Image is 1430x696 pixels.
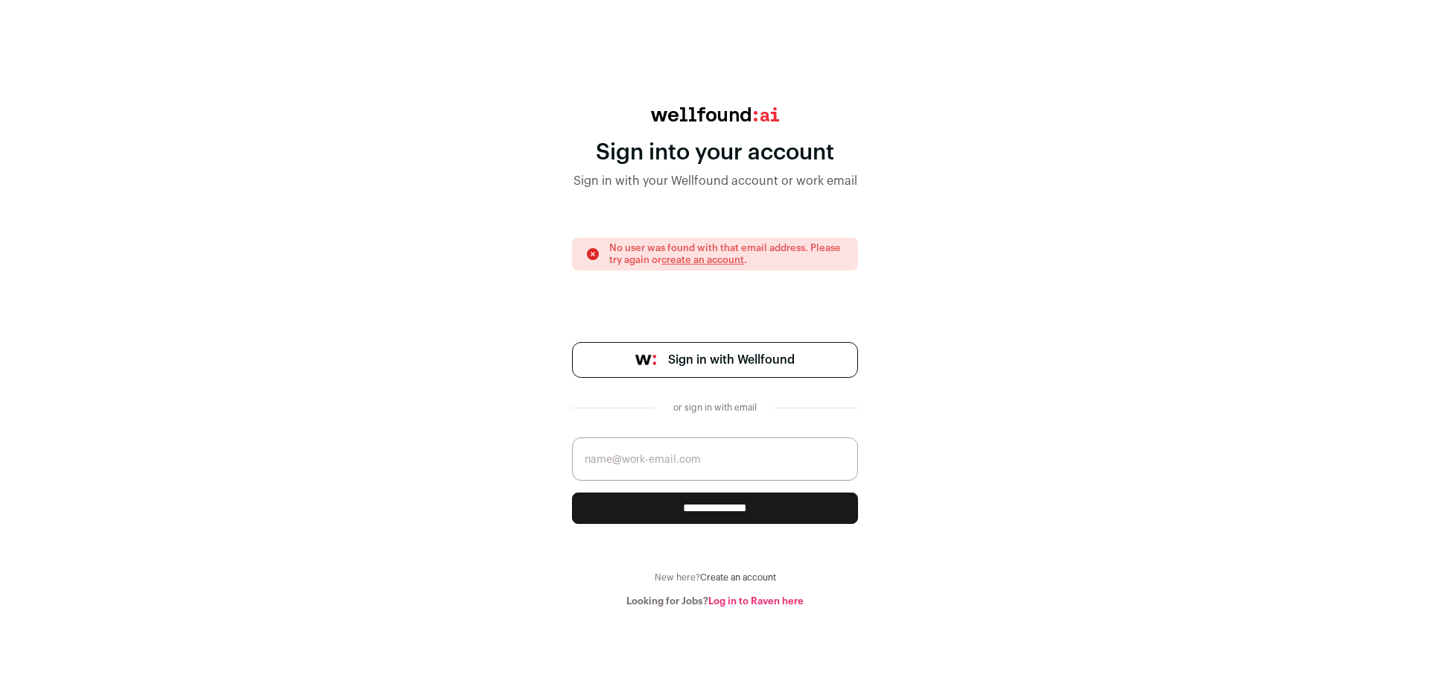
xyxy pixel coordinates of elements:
span: Sign in with Wellfound [668,351,795,369]
img: wellfound:ai [651,107,779,121]
input: name@work-email.com [572,437,858,481]
a: create an account [661,255,744,265]
p: No user was found with that email address. Please try again or . [609,242,845,266]
img: wellfound-symbol-flush-black-fb3c872781a75f747ccb3a119075da62bfe97bd399995f84a933054e44a575c4.png [635,355,656,365]
a: Sign in with Wellfound [572,342,858,378]
div: or sign in with email [667,402,763,414]
div: Looking for Jobs? [572,595,858,607]
div: Sign into your account [572,139,858,166]
a: Log in to Raven here [708,596,804,606]
div: New here? [572,572,858,583]
a: Create an account [700,573,776,582]
div: Sign in with your Wellfound account or work email [572,172,858,190]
